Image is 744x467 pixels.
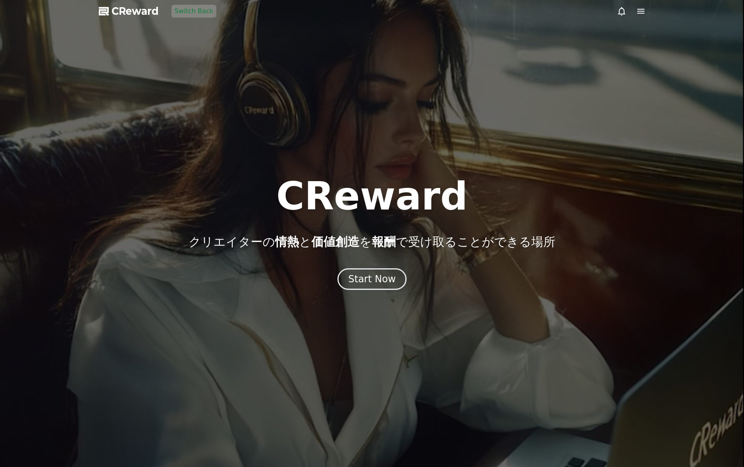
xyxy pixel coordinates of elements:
span: CReward [112,5,159,18]
button: Start Now [337,268,407,290]
a: CReward [99,5,159,18]
span: 報酬 [372,235,396,249]
span: 情熱 [275,235,299,249]
h1: CReward [276,177,468,216]
a: Start Now [337,276,407,284]
p: クリエイターの と を で受け取ることができる場所 [189,235,555,249]
button: Switch Back [172,5,217,18]
span: 価値創造 [311,235,359,249]
div: Start Now [348,273,396,285]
